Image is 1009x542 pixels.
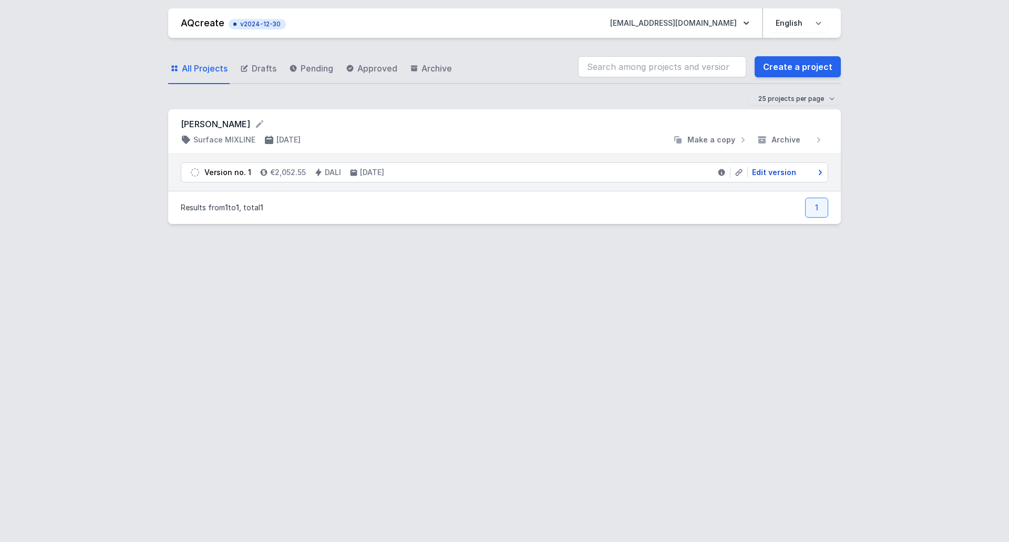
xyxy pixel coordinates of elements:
span: All Projects [182,62,228,75]
span: Pending [301,62,333,75]
p: Results from to , total [181,202,263,213]
h4: [DATE] [360,167,384,178]
select: Choose language [769,14,828,33]
button: Archive [753,135,828,145]
span: Approved [357,62,397,75]
input: Search among projects and versions... [578,56,746,77]
span: Archive [771,135,800,145]
span: 1 [236,203,239,212]
div: Version no. 1 [204,167,251,178]
a: All Projects [168,54,230,84]
button: Make a copy [668,135,753,145]
span: Edit version [752,167,796,178]
a: Pending [287,54,335,84]
a: Drafts [238,54,279,84]
h4: Surface MIXLINE [193,135,255,145]
h4: €2,052.55 [270,167,306,178]
h4: DALI [325,167,341,178]
a: Archive [408,54,454,84]
img: draft.svg [190,167,200,178]
span: Archive [421,62,452,75]
a: AQcreate [181,17,224,28]
button: v2024-12-30 [229,17,286,29]
button: [EMAIL_ADDRESS][DOMAIN_NAME] [602,14,758,33]
form: [PERSON_NAME] [181,118,828,130]
a: Approved [344,54,399,84]
span: v2024-12-30 [234,20,281,28]
span: 1 [260,203,263,212]
button: Rename project [254,119,265,129]
a: 1 [805,198,828,218]
span: Drafts [252,62,276,75]
a: Create a project [755,56,841,77]
span: 1 [225,203,228,212]
h4: [DATE] [276,135,301,145]
a: Edit version [748,167,823,178]
span: Make a copy [687,135,735,145]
